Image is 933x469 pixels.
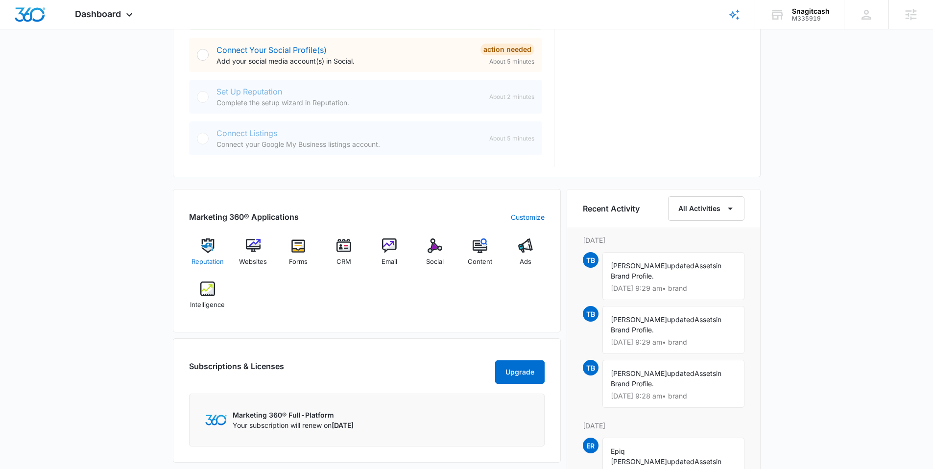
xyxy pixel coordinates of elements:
[191,257,224,267] span: Reputation
[216,56,473,66] p: Add your social media account(s) in Social.
[216,139,481,149] p: Connect your Google My Business listings account.
[694,315,716,324] span: Assets
[511,212,545,222] a: Customize
[694,369,716,377] span: Assets
[280,238,317,274] a: Forms
[239,257,267,267] span: Websites
[792,15,830,22] div: account id
[583,235,744,245] p: [DATE]
[190,300,225,310] span: Intelligence
[480,44,534,55] div: Action Needed
[611,261,667,270] span: [PERSON_NAME]
[583,203,640,214] h6: Recent Activity
[233,410,354,420] p: Marketing 360® Full-Platform
[668,196,744,221] button: All Activities
[611,447,667,466] span: Epiq [PERSON_NAME]
[189,360,284,380] h2: Subscriptions & Licenses
[233,420,354,430] p: Your subscription will renew on
[694,261,716,270] span: Assets
[694,457,716,466] span: Assets
[583,252,598,268] span: TB
[489,134,534,143] span: About 5 minutes
[667,261,694,270] span: updated
[583,421,744,431] p: [DATE]
[583,438,598,453] span: ER
[489,57,534,66] span: About 5 minutes
[495,360,545,384] button: Upgrade
[583,306,598,322] span: TB
[507,238,545,274] a: Ads
[371,238,408,274] a: Email
[416,238,454,274] a: Social
[234,238,272,274] a: Websites
[792,7,830,15] div: account name
[332,421,354,429] span: [DATE]
[611,285,736,292] p: [DATE] 9:29 am • brand
[611,369,667,377] span: [PERSON_NAME]
[667,369,694,377] span: updated
[611,315,667,324] span: [PERSON_NAME]
[611,339,736,346] p: [DATE] 9:29 am • brand
[205,415,227,425] img: Marketing 360 Logo
[216,97,481,108] p: Complete the setup wizard in Reputation.
[216,45,327,55] a: Connect Your Social Profile(s)
[325,238,363,274] a: CRM
[189,211,299,223] h2: Marketing 360® Applications
[667,457,694,466] span: updated
[667,315,694,324] span: updated
[489,93,534,101] span: About 2 minutes
[468,257,492,267] span: Content
[75,9,121,19] span: Dashboard
[461,238,499,274] a: Content
[189,238,227,274] a: Reputation
[382,257,397,267] span: Email
[426,257,444,267] span: Social
[189,281,227,317] a: Intelligence
[336,257,351,267] span: CRM
[520,257,531,267] span: Ads
[289,257,308,267] span: Forms
[611,393,736,399] p: [DATE] 9:28 am • brand
[583,360,598,375] span: TB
